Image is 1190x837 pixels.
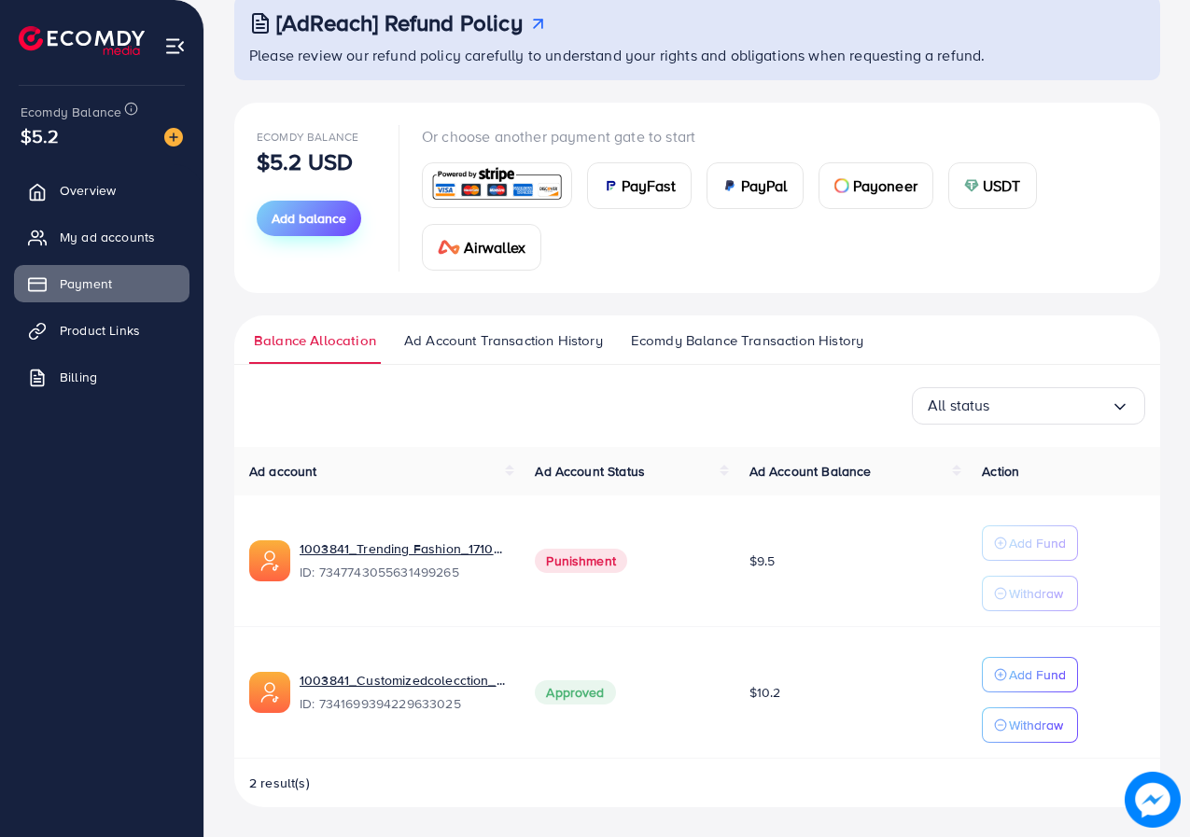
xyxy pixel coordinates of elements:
span: $5.2 [21,122,60,149]
span: $9.5 [749,551,776,570]
a: cardAirwallex [422,224,541,271]
button: Add Fund [982,525,1078,561]
img: card [834,178,849,193]
span: Ad Account Transaction History [404,330,603,351]
span: Product Links [60,321,140,340]
span: My ad accounts [60,228,155,246]
a: cardPayFast [587,162,692,209]
p: Withdraw [1009,582,1063,605]
span: Airwallex [464,236,525,258]
span: Overview [60,181,116,200]
span: Ad account [249,462,317,481]
span: 2 result(s) [249,774,310,792]
div: Search for option [912,387,1145,425]
img: image [164,128,183,146]
span: Ad Account Status [535,462,645,481]
a: Product Links [14,312,189,349]
span: Punishment [535,549,627,573]
button: Add balance [257,201,361,236]
p: Or choose another payment gate to start [422,125,1138,147]
span: PayFast [622,174,676,197]
span: ID: 7347743055631499265 [300,563,505,581]
img: menu [164,35,186,57]
input: Search for option [990,391,1111,420]
p: $5.2 USD [257,150,353,173]
a: card [422,162,572,208]
span: Balance Allocation [254,330,376,351]
span: Add balance [272,209,346,228]
img: card [603,178,618,193]
img: card [428,165,566,205]
span: Ecomdy Balance Transaction History [631,330,863,351]
span: USDT [983,174,1021,197]
a: cardUSDT [948,162,1037,209]
a: 1003841_Trending Fashion_1710779767967 [300,539,505,558]
span: Ad Account Balance [749,462,872,481]
span: ID: 7341699394229633025 [300,694,505,713]
img: ic-ads-acc.e4c84228.svg [249,672,290,713]
span: Payoneer [853,174,917,197]
button: Add Fund [982,657,1078,692]
img: card [722,178,737,193]
span: All status [928,391,990,420]
span: Ecomdy Balance [257,129,358,145]
a: Payment [14,265,189,302]
img: card [438,240,460,255]
a: Overview [14,172,189,209]
img: card [964,178,979,193]
a: cardPayoneer [819,162,933,209]
p: Withdraw [1009,714,1063,736]
span: $10.2 [749,683,781,702]
a: cardPayPal [707,162,804,209]
span: Ecomdy Balance [21,103,121,121]
a: Billing [14,358,189,396]
span: Approved [535,680,615,704]
img: logo [19,26,145,55]
button: Withdraw [982,576,1078,611]
img: image [1125,772,1181,828]
img: ic-ads-acc.e4c84228.svg [249,540,290,581]
p: Add Fund [1009,663,1066,686]
span: Payment [60,274,112,293]
p: Add Fund [1009,532,1066,554]
h3: [AdReach] Refund Policy [276,9,523,36]
span: Billing [60,368,97,386]
button: Withdraw [982,707,1078,743]
div: <span class='underline'>1003841_Trending Fashion_1710779767967</span></br>7347743055631499265 [300,539,505,582]
span: Action [982,462,1019,481]
p: Please review our refund policy carefully to understand your rights and obligations when requesti... [249,44,1149,66]
a: 1003841_Customizedcolecction_1709372613954 [300,671,505,690]
span: PayPal [741,174,788,197]
div: <span class='underline'>1003841_Customizedcolecction_1709372613954</span></br>7341699394229633025 [300,671,505,714]
a: My ad accounts [14,218,189,256]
